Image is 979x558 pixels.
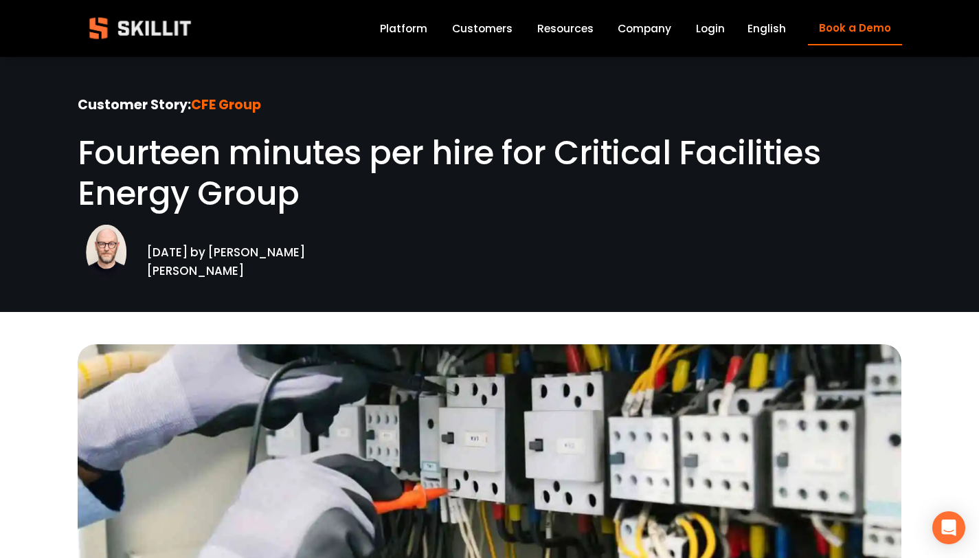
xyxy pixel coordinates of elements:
[452,19,513,38] a: Customers
[747,19,786,38] div: language picker
[78,130,829,216] span: Fourteen minutes per hire for Critical Facilities Energy Group
[78,8,203,49] img: Skillit
[932,511,965,544] div: Open Intercom Messenger
[808,12,901,45] a: Book a Demo
[191,96,261,114] strong: CFE Group
[537,19,594,38] a: folder dropdown
[696,19,725,38] a: Login
[78,96,191,114] strong: Customer Story:
[147,225,379,280] p: [DATE] by [PERSON_NAME] [PERSON_NAME]
[747,21,786,36] span: English
[380,19,427,38] a: Platform
[618,19,671,38] a: Company
[537,21,594,36] span: Resources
